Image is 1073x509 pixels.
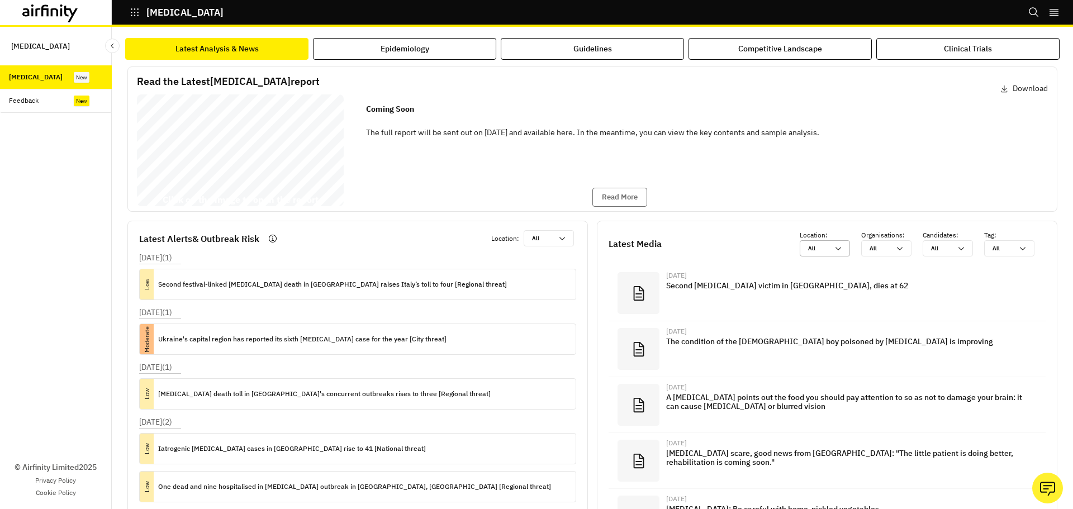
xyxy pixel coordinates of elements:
div: Clinical Trials [944,43,992,55]
p: Low [132,480,162,494]
div: Latest Analysis & News [175,43,259,55]
a: [DATE][MEDICAL_DATA] scare, good news from [GEOGRAPHIC_DATA]: "The little patient is doing better... [609,433,1046,489]
p: The condition of the [DEMOGRAPHIC_DATA] boy poisoned by [MEDICAL_DATA] is improving [666,337,1023,346]
span: © 2025 [144,205,149,207]
span: Private & Co nfidential [156,205,170,207]
a: [DATE]The condition of the [DEMOGRAPHIC_DATA] boy poisoned by [MEDICAL_DATA] is improving [609,321,1046,377]
p: Candidates : [923,230,984,240]
p: Iatrogenic [MEDICAL_DATA] cases in [GEOGRAPHIC_DATA] rise to 41 [National threat] [158,443,426,455]
div: [DATE] [666,384,1023,391]
div: Feedback [9,96,39,106]
p: Moderate [132,332,162,346]
a: [DATE]Second [MEDICAL_DATA] victim in [GEOGRAPHIC_DATA], dies at 62 [609,265,1046,321]
p: [MEDICAL_DATA] death toll in [GEOGRAPHIC_DATA]'s concurrent outbreaks rises to three [Regional th... [158,388,491,400]
div: New [74,96,89,106]
p: Second [MEDICAL_DATA] victim in [GEOGRAPHIC_DATA], dies at 62 [666,281,1023,290]
div: New [74,72,89,83]
div: Guidelines [573,43,612,55]
p: [MEDICAL_DATA] scare, good news from [GEOGRAPHIC_DATA]: "The little patient is doing better, reha... [666,449,1023,467]
p: Low [132,278,162,292]
p: Latest Media [609,237,662,250]
p: Tag : [984,230,1046,240]
p: [DATE] ( 2 ) [139,416,172,428]
p: Location : [800,230,861,240]
div: Competitive Landscape [738,43,822,55]
p: [DATE] ( 1 ) [139,361,172,373]
div: [DATE] [666,272,1023,279]
span: [DATE] [142,178,184,191]
p: Ukraine's capital region has reported its sixth [MEDICAL_DATA] case for the year [City threat] [158,333,447,345]
button: Close Sidebar [105,39,120,53]
span: [MEDICAL_DATA] Report [142,121,291,134]
p: Low [132,387,162,401]
p: Download [1013,83,1048,94]
span: Airfinity [149,205,154,207]
div: [DATE] [666,328,1023,335]
p: Latest Alerts & Outbreak Risk [139,232,259,245]
p: Location : [491,234,519,244]
div: [DATE] [666,496,1023,502]
p: Low [132,442,162,456]
p: [MEDICAL_DATA] [146,7,224,17]
a: Privacy Policy [35,475,76,486]
p: [DATE] ( 1 ) [139,252,172,264]
a: [DATE]A [MEDICAL_DATA] points out the food you should pay attention to so as not to damage your b... [609,377,1046,433]
p: Second festival-linked [MEDICAL_DATA] death in [GEOGRAPHIC_DATA] raises Italy’s toll to four [Reg... [158,278,507,291]
button: Ask our analysts [1032,473,1063,503]
p: A [MEDICAL_DATA] points out the food you should pay attention to so as not to damage your brain: ... [666,393,1023,411]
span: This Airfinity report is intended to be used by [PERSON_NAME] at Emergent BioSolutions UK Ltd exc... [154,92,316,207]
button: Read More [592,188,647,207]
p: [MEDICAL_DATA] [11,36,70,56]
strong: Coming Soon [366,104,414,114]
p: [DATE] ( 1 ) [139,307,172,318]
a: Cookie Policy [36,488,76,498]
p: One dead and nine hospitalised in [MEDICAL_DATA] outbreak in [GEOGRAPHIC_DATA], [GEOGRAPHIC_DATA]... [158,481,551,493]
div: [DATE] [666,440,1023,446]
p: The full report will be sent out on [DATE] and available here. In the meantime, you can view the ... [366,127,819,139]
p: © Airfinity Limited 2025 [15,462,97,473]
p: Read the Latest [MEDICAL_DATA] report [137,74,320,89]
button: [MEDICAL_DATA] [130,3,224,22]
div: [MEDICAL_DATA] [9,72,63,82]
div: Epidemiology [381,43,429,55]
button: Search [1028,3,1039,22]
p: Organisations : [861,230,923,240]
